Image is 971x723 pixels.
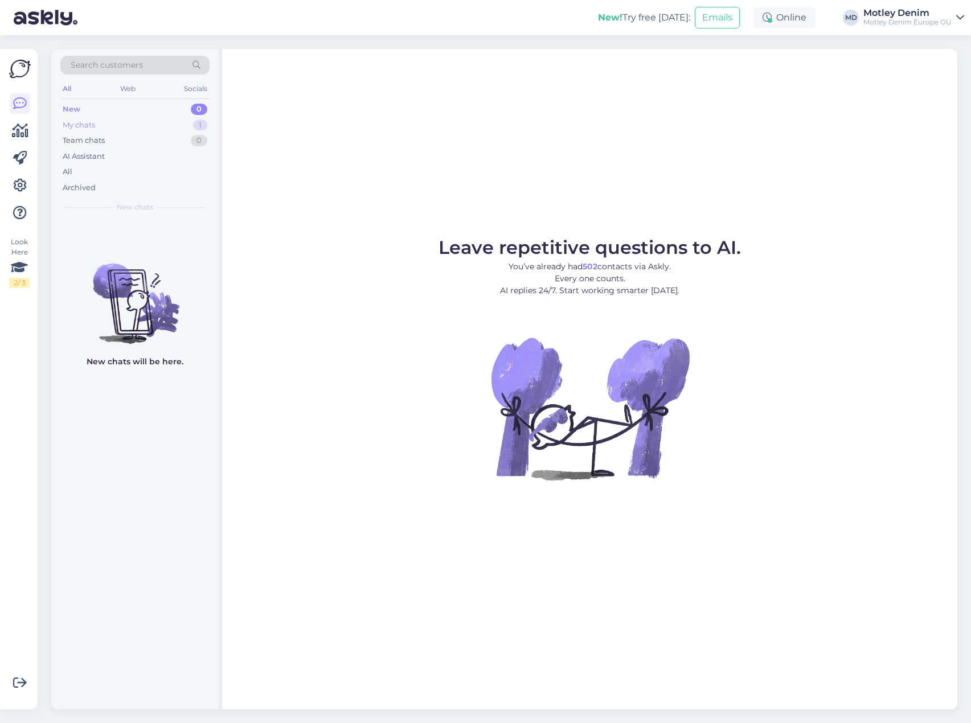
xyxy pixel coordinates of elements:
[439,236,741,258] span: Leave repetitive questions to AI.
[9,58,31,80] img: Askly Logo
[863,9,964,27] a: Motley DenimMotley Denim Europe OÜ
[63,135,105,146] div: Team chats
[843,10,859,26] div: MD
[118,81,138,96] div: Web
[598,11,690,24] div: Try free [DATE]:
[583,261,597,272] b: 502
[863,18,952,27] div: Motley Denim Europe OÜ
[71,59,143,71] span: Search customers
[191,135,207,146] div: 0
[9,278,30,288] div: 2 / 3
[63,166,72,178] div: All
[598,12,622,23] b: New!
[63,120,95,131] div: My chats
[63,182,96,194] div: Archived
[182,81,210,96] div: Socials
[863,9,952,18] div: Motley Denim
[487,306,693,511] img: No Chat active
[63,104,80,115] div: New
[87,356,183,368] p: New chats will be here.
[439,261,741,297] p: You’ve already had contacts via Askly. Every one counts. AI replies 24/7. Start working smarter [...
[63,151,105,162] div: AI Assistant
[695,7,740,28] button: Emails
[753,7,816,28] div: Online
[60,81,73,96] div: All
[193,120,207,131] div: 1
[51,243,219,346] img: No chats
[9,237,30,288] div: Look Here
[191,104,207,115] div: 0
[117,202,153,212] span: New chats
